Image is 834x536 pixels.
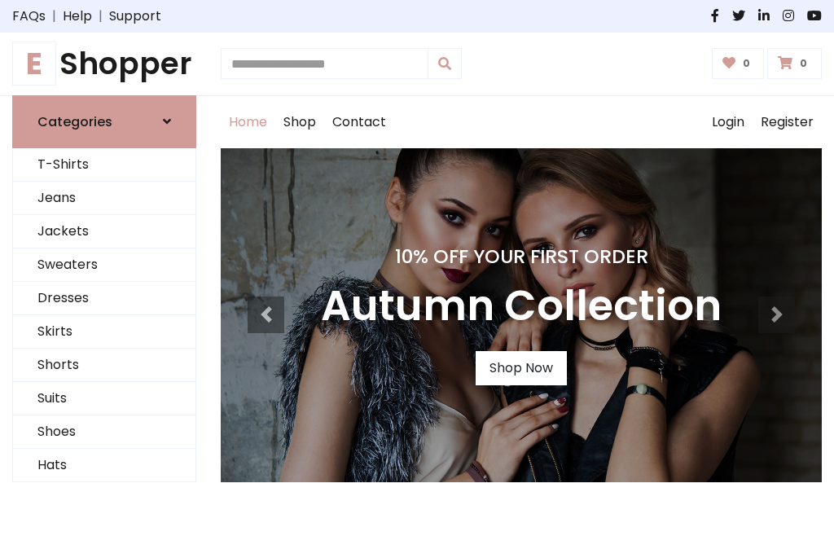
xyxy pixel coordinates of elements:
span: | [92,7,109,26]
a: Shop [275,96,324,148]
a: Shoes [13,415,195,449]
a: Contact [324,96,394,148]
a: EShopper [12,46,196,82]
a: 0 [767,48,822,79]
a: Jackets [13,215,195,248]
span: | [46,7,63,26]
span: 0 [739,56,754,71]
span: 0 [796,56,811,71]
a: Home [221,96,275,148]
a: Skirts [13,315,195,349]
a: Support [109,7,161,26]
h6: Categories [37,114,112,130]
a: Categories [12,95,196,148]
h1: Shopper [12,46,196,82]
a: Register [753,96,822,148]
h3: Autumn Collection [321,281,722,332]
a: Login [704,96,753,148]
a: Jeans [13,182,195,215]
a: FAQs [12,7,46,26]
a: Shop Now [476,351,567,385]
a: 0 [712,48,765,79]
a: Help [63,7,92,26]
a: Suits [13,382,195,415]
a: Sweaters [13,248,195,282]
span: E [12,42,56,86]
a: T-Shirts [13,148,195,182]
a: Hats [13,449,195,482]
h4: 10% Off Your First Order [321,245,722,268]
a: Shorts [13,349,195,382]
a: Dresses [13,282,195,315]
